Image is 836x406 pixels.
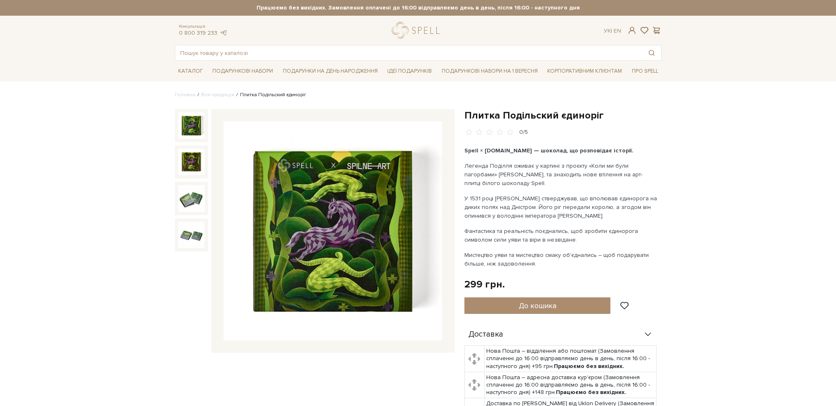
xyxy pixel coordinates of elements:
td: Нова Пошта – адресна доставка кур'єром (Замовлення сплаченні до 16:00 відправляємо день в день, п... [485,372,657,398]
span: Доставка [469,331,503,338]
button: До кошика [464,297,611,314]
p: Мистецтво уяви та мистецтво смаку об'єднались – щоб подарувати більше, ніж задоволення. [464,251,658,268]
a: Вся продукція [201,92,234,98]
img: Плитка Подільский єдиноріг [178,149,205,175]
button: Пошук товару у каталозі [642,45,661,60]
a: Подарунки на День народження [280,65,381,78]
a: logo [392,22,443,39]
img: Плитка Подільский єдиноріг [224,121,442,340]
a: Подарункові набори на 1 Вересня [438,64,541,78]
a: Головна [175,92,195,98]
a: Ідеї подарунків [384,65,435,78]
h1: Плитка Подільский єдиноріг [464,109,662,122]
a: 0 800 319 233 [179,29,217,36]
b: Працюємо без вихідних. [554,363,624,370]
b: Працюємо без вихідних. [556,389,626,396]
p: Легенда Поділля оживає у картині з проєкту «Коли ми були пагорбами» [PERSON_NAME], та знаходить н... [464,161,658,188]
td: Нова Пошта – відділення або поштомат (Замовлення сплаченні до 16:00 відправляємо день в день, піс... [485,346,657,372]
input: Пошук товару у каталозі [175,45,642,60]
span: Консультація: [179,24,228,29]
li: Плитка Подільский єдиноріг [234,91,306,99]
div: 299 грн. [464,278,505,291]
b: Spell × [DOMAIN_NAME] — шоколад, що розповідає історії. [464,147,633,154]
div: Ук [604,27,621,35]
span: | [611,27,612,34]
strong: Працюємо без вихідних. Замовлення оплачені до 16:00 відправляємо день в день, після 16:00 - насту... [175,4,662,12]
div: 0/5 [519,128,528,136]
a: Корпоративним клієнтам [544,64,625,78]
a: En [614,27,621,34]
p: У 1531 році [PERSON_NAME] стверджував, що вполював єдинорога на диких полях над Дністром. Його рі... [464,194,658,220]
img: Плитка Подільский єдиноріг [178,222,205,248]
p: Фантастика та реальність поєднались, щоб зробити єдинорога символом сили уяви та віри в незвідане. [464,227,658,244]
span: До кошика [519,301,556,310]
a: telegram [219,29,228,36]
a: Подарункові набори [209,65,276,78]
img: Плитка Подільский єдиноріг [178,185,205,211]
a: Каталог [175,65,206,78]
img: Плитка Подільский єдиноріг [178,112,205,139]
a: Про Spell [629,65,662,78]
